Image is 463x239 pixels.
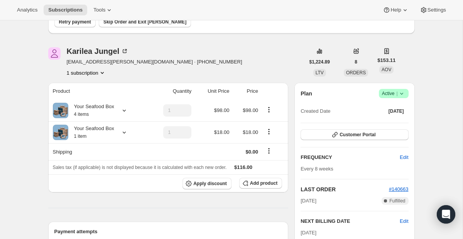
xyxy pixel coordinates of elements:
span: Created Date [301,107,330,115]
button: Retry payment [54,17,96,27]
span: $18.00 [214,129,230,135]
th: Unit Price [194,83,231,100]
span: AOV [382,67,391,72]
div: Your Seafood Box [68,103,114,118]
span: [EMAIL_ADDRESS][PERSON_NAME][DOMAIN_NAME] · [PHONE_NUMBER] [67,58,242,66]
button: Skip Order and Exit [PERSON_NAME] [99,17,191,27]
button: $1,224.89 [305,57,335,67]
span: Settings [428,7,446,13]
span: ORDERS [346,70,366,75]
span: 8 [355,59,357,65]
span: Subscriptions [48,7,83,13]
span: Fulfilled [389,198,405,204]
th: Product [48,83,147,100]
th: Quantity [147,83,194,100]
h2: Plan [301,90,312,97]
th: Price [232,83,261,100]
span: Edit [400,154,408,161]
button: Tools [89,5,118,15]
small: 1 item [74,134,87,139]
span: Apply discount [193,181,227,187]
span: $18.00 [243,129,258,135]
span: $1,224.89 [309,59,330,65]
span: Tools [93,7,105,13]
button: 8 [350,57,362,67]
button: Product actions [67,69,106,77]
img: product img [53,125,68,140]
span: [DATE] [301,197,316,205]
button: Edit [400,217,408,225]
button: Customer Portal [301,129,408,140]
span: Active [382,90,406,97]
button: Analytics [12,5,42,15]
span: $153.11 [377,57,395,64]
h2: LAST ORDER [301,186,389,193]
span: $98.00 [214,107,230,113]
button: Product actions [263,105,275,114]
button: Product actions [263,127,275,136]
div: Your Seafood Box [68,125,114,140]
th: Shipping [48,143,147,160]
button: [DATE] [384,106,409,117]
button: Edit [395,151,413,164]
h2: FREQUENCY [301,154,400,161]
button: #140663 [389,186,409,193]
div: Karilea Jungel [67,47,129,55]
small: 4 items [74,112,89,117]
div: Open Intercom Messenger [437,205,455,224]
span: Help [390,7,401,13]
span: Skip Order and Exit [PERSON_NAME] [103,19,186,25]
span: [DATE] [389,108,404,114]
span: LTV [316,70,324,75]
span: Retry payment [59,19,91,25]
img: product img [53,103,68,118]
h2: Payment attempts [54,228,282,236]
button: Settings [415,5,451,15]
span: [DATE] [301,230,316,236]
button: Add product [239,178,282,189]
span: | [396,90,397,97]
span: $0.00 [246,149,259,155]
span: Analytics [17,7,37,13]
button: Subscriptions [44,5,87,15]
span: Karilea Jungel [48,47,61,60]
span: $116.00 [234,164,252,170]
span: Add product [250,180,277,186]
button: Help [378,5,413,15]
button: Apply discount [182,178,231,189]
span: Every 8 weeks [301,166,333,172]
a: #140663 [389,186,409,192]
span: Sales tax (if applicable) is not displayed because it is calculated with each new order. [53,165,227,170]
button: Shipping actions [263,147,275,155]
span: Customer Portal [340,132,375,138]
h2: NEXT BILLING DATE [301,217,400,225]
span: $98.00 [243,107,258,113]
